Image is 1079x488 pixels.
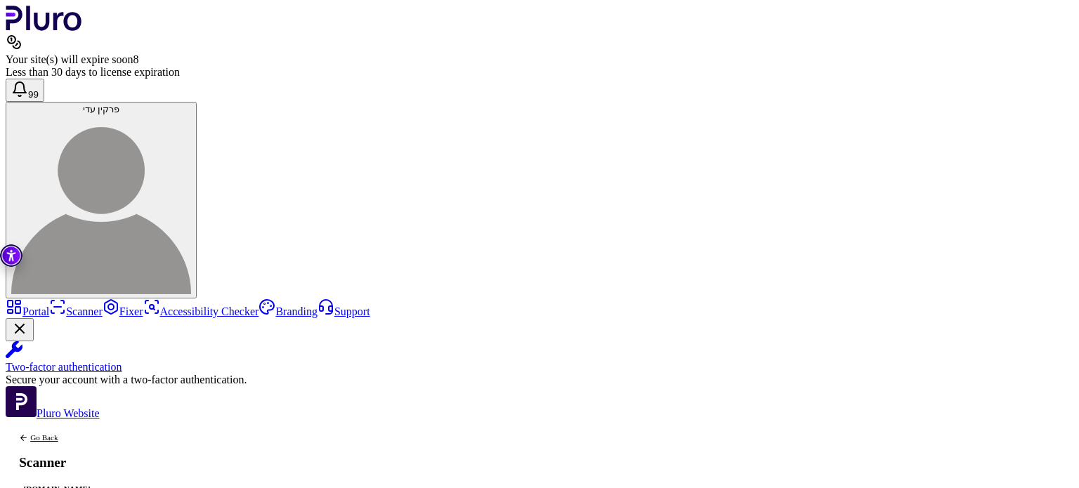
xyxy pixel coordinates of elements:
[28,89,39,100] span: 99
[6,79,44,102] button: Open notifications, you have 382 new notifications
[143,305,259,317] a: Accessibility Checker
[6,407,100,419] a: Open Pluro Website
[19,456,95,469] h1: Scanner
[318,305,370,317] a: Support
[103,305,143,317] a: Fixer
[6,341,1073,374] a: Two-factor authentication
[6,298,1073,420] aside: Sidebar menu
[6,66,1073,79] div: Less than 30 days to license expiration
[6,102,197,298] button: פרקין עדיפרקין עדי
[6,318,34,341] button: Close Two-factor authentication notification
[6,305,49,317] a: Portal
[133,53,138,65] span: 8
[83,104,120,114] span: פרקין עדי
[259,305,318,317] a: Branding
[6,374,1073,386] div: Secure your account with a two-factor authentication.
[11,114,191,294] img: פרקין עדי
[6,361,1073,374] div: Two-factor authentication
[49,305,103,317] a: Scanner
[6,21,82,33] a: Logo
[6,53,1073,66] div: Your site(s) will expire soon
[19,433,95,442] a: Back to previous screen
